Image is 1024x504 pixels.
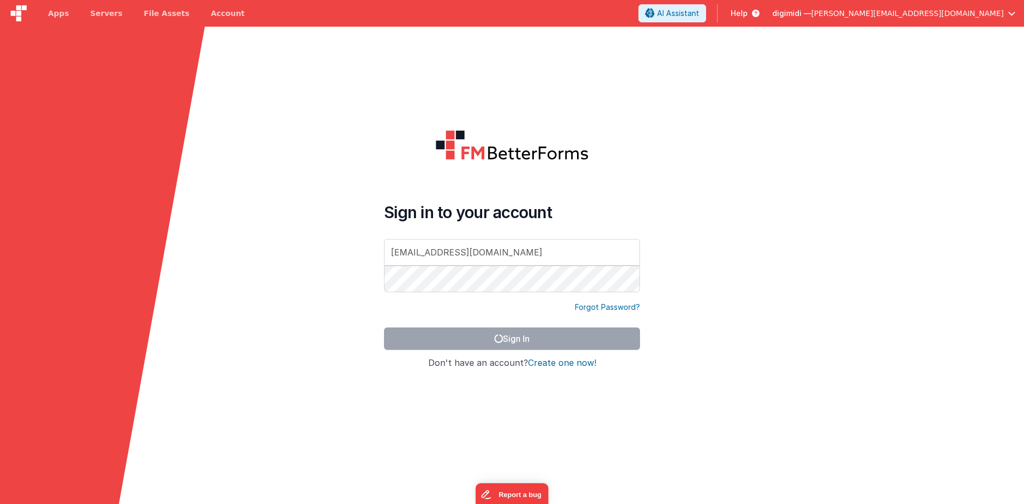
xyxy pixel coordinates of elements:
button: Sign In [384,327,640,350]
span: File Assets [144,8,190,19]
span: Help [731,8,748,19]
span: [PERSON_NAME][EMAIL_ADDRESS][DOMAIN_NAME] [811,8,1004,19]
span: digimidi — [772,8,811,19]
h4: Don't have an account? [384,358,640,368]
span: AI Assistant [657,8,699,19]
button: Create one now! [528,358,596,368]
input: Email Address [384,239,640,266]
button: AI Assistant [638,4,706,22]
span: Servers [90,8,122,19]
a: Forgot Password? [575,302,640,313]
span: Apps [48,8,69,19]
h4: Sign in to your account [384,203,640,222]
button: digimidi — [PERSON_NAME][EMAIL_ADDRESS][DOMAIN_NAME] [772,8,1015,19]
